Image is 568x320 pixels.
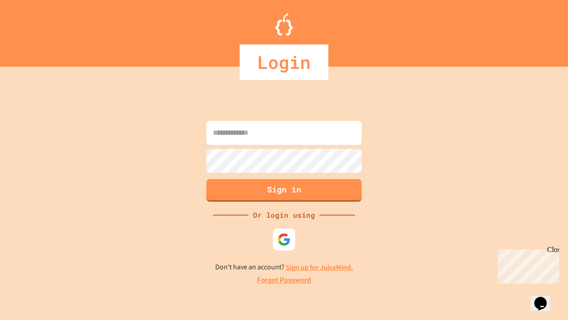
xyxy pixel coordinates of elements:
a: Sign up for JuiceMind. [286,263,353,272]
a: Forgot Password [257,275,311,286]
img: Logo.svg [275,13,293,36]
iframe: chat widget [494,246,559,284]
div: Chat with us now!Close [4,4,61,56]
img: google-icon.svg [277,233,291,246]
button: Sign in [206,179,362,202]
div: Login [240,44,328,80]
p: Don't have an account? [215,262,353,273]
iframe: chat widget [531,284,559,311]
div: Or login using [248,210,319,220]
